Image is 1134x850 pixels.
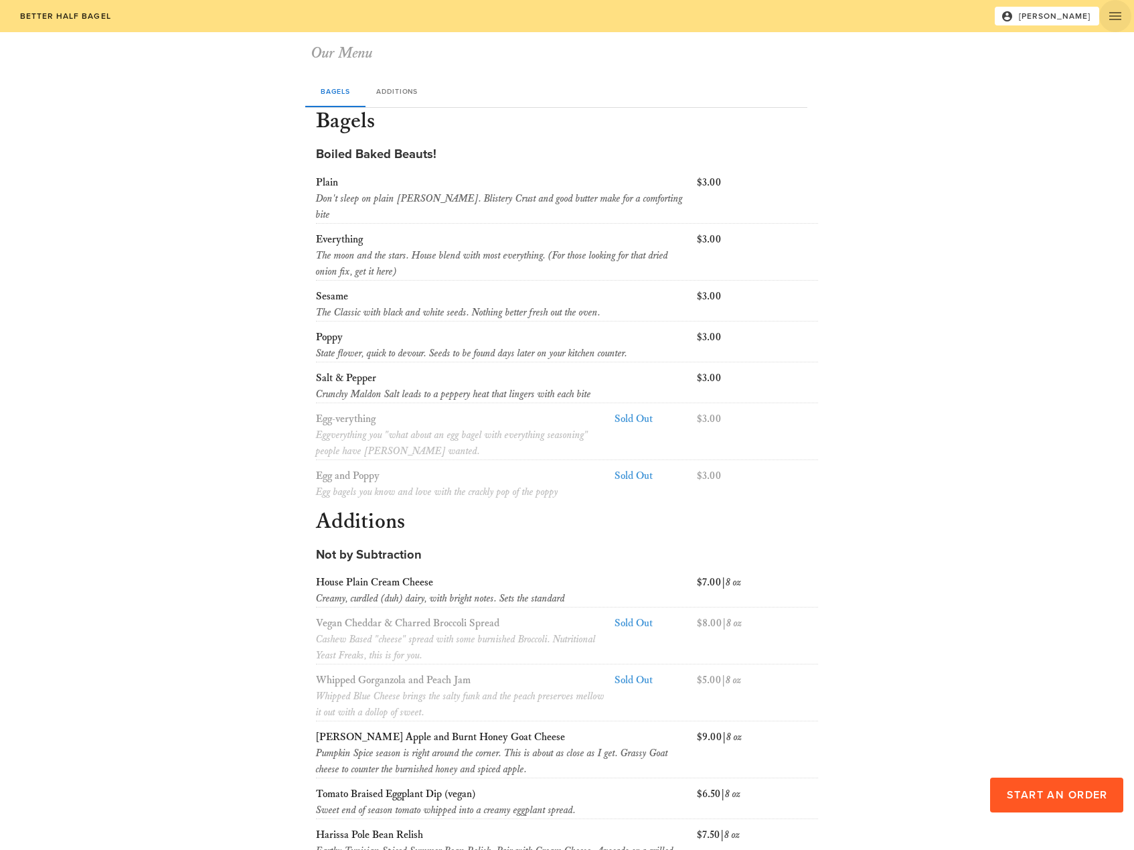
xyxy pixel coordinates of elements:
span: Start an Order [1005,788,1107,802]
div: $3.00 [694,409,821,462]
span: Vegan Cheddar & Charred Broccoli Spread [316,617,499,630]
div: Pumpkin Spice season is right around the corner. This is about as close as I get. Grassy Goat che... [316,746,692,778]
h3: Additions [313,508,821,538]
h3: Bagels [313,108,821,137]
span: Harissa Pole Bean Relish [316,829,423,841]
div: State flower, quick to devour. Seeds to be found days later on your kitchen counter. [316,346,692,362]
div: Sold Out [615,411,688,427]
span: 8 oz [726,576,741,589]
span: 8 oz [726,617,742,630]
div: Sold Out [615,468,688,484]
span: 8 oz [725,788,740,800]
div: Boiled Baked Beauts! [316,145,818,164]
div: $3.00 [694,229,821,283]
div: $7.00 | [694,572,821,610]
div: Additions [366,75,428,107]
span: Sesame [316,290,348,303]
button: Start an Order [990,778,1123,812]
span: Salt & Pepper [316,372,376,384]
span: Plain [316,176,338,189]
div: Not by Subtraction [316,546,818,565]
div: Egg bagels you know and love with the crackly pop of the poppy [316,484,606,500]
span: House Plain Cream Cheese [316,576,433,589]
div: $6.50 | [694,784,821,821]
div: $9.00 | [694,727,821,780]
div: The Classic with black and white seeds. Nothing better fresh out the oven. [316,305,692,321]
div: The moon and the stars. House blend with most everything. (For those looking for that dried onion... [316,248,692,280]
div: Sold Out [615,616,688,632]
span: Egg-verything [316,413,376,425]
div: Creamy, curdled (duh) dairy, with bright notes. Sets the standard [316,591,692,607]
div: $3.00 [694,368,821,405]
span: [PERSON_NAME] Apple and Burnt Honey Goat Cheese [316,731,565,743]
div: Bagels [305,75,366,107]
span: 8 oz [724,829,740,841]
div: Cashew Based "cheese" spread with some burnished Broccoli. Nutritional Yeast Freaks, this is for ... [316,632,606,664]
div: $5.00 | [694,670,821,723]
span: [PERSON_NAME] [1003,10,1091,22]
span: Poppy [316,331,343,344]
a: Better Half Bagel [11,7,119,25]
div: Sold Out [615,672,688,689]
span: Everything [316,233,363,246]
span: 8 oz [726,731,742,743]
div: Sweet end of season tomato whipped into a creamy eggplant spread. [316,802,692,819]
div: Crunchy Maldon Salt leads to a peppery heat that lingers with each bite [316,386,692,403]
div: $3.00 [694,466,821,503]
div: $3.00 [694,286,821,324]
div: $3.00 [694,327,821,364]
span: Tomato Braised Eggplant Dip (vegan) [316,788,475,800]
h1: Our Menu [311,43,822,64]
div: $8.00 | [694,613,821,666]
span: Better Half Bagel [19,11,110,21]
span: Egg and Poppy [316,470,380,482]
div: Whipped Blue Cheese brings the salty funk and the peach preserves mellow it out with a dollop of ... [316,689,606,721]
span: 8 oz [726,674,741,687]
div: Don't sleep on plain [PERSON_NAME]. Blistery Crust and good butter make for a comforting bite [316,191,692,223]
div: Eggverything you "what about an egg bagel with everything seasoning" people have [PERSON_NAME] wa... [316,427,606,459]
div: $3.00 [694,172,821,226]
button: [PERSON_NAME] [995,7,1099,25]
span: Whipped Gorganzola and Peach Jam [316,674,471,687]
